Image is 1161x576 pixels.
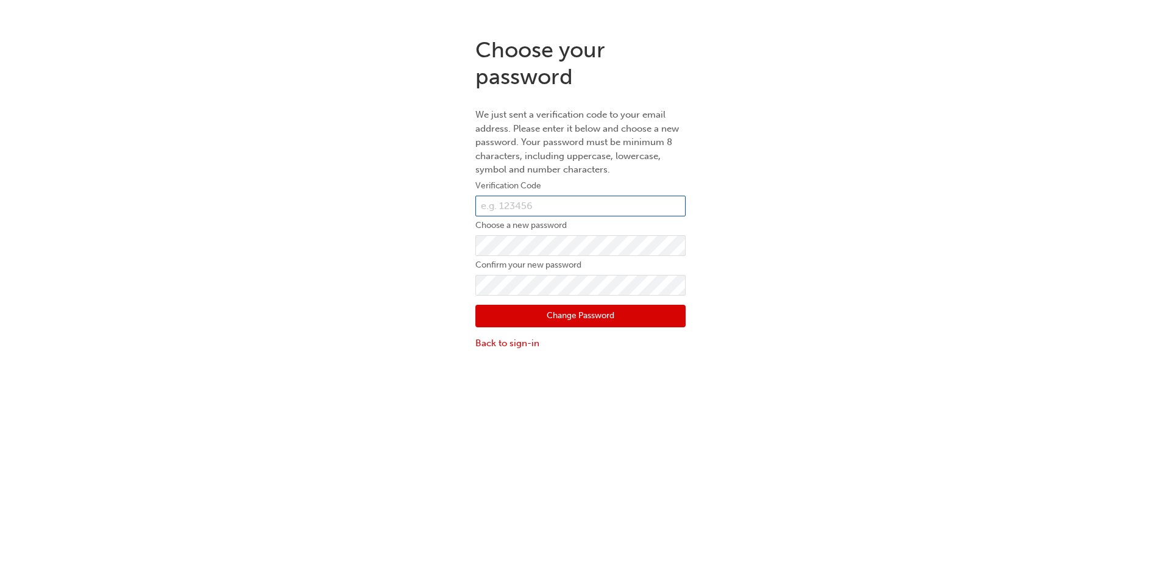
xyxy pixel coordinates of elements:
[475,108,686,177] p: We just sent a verification code to your email address. Please enter it below and choose a new pa...
[475,37,686,90] h1: Choose your password
[475,179,686,193] label: Verification Code
[475,218,686,233] label: Choose a new password
[475,336,686,350] a: Back to sign-in
[475,305,686,328] button: Change Password
[475,258,686,272] label: Confirm your new password
[475,196,686,216] input: e.g. 123456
